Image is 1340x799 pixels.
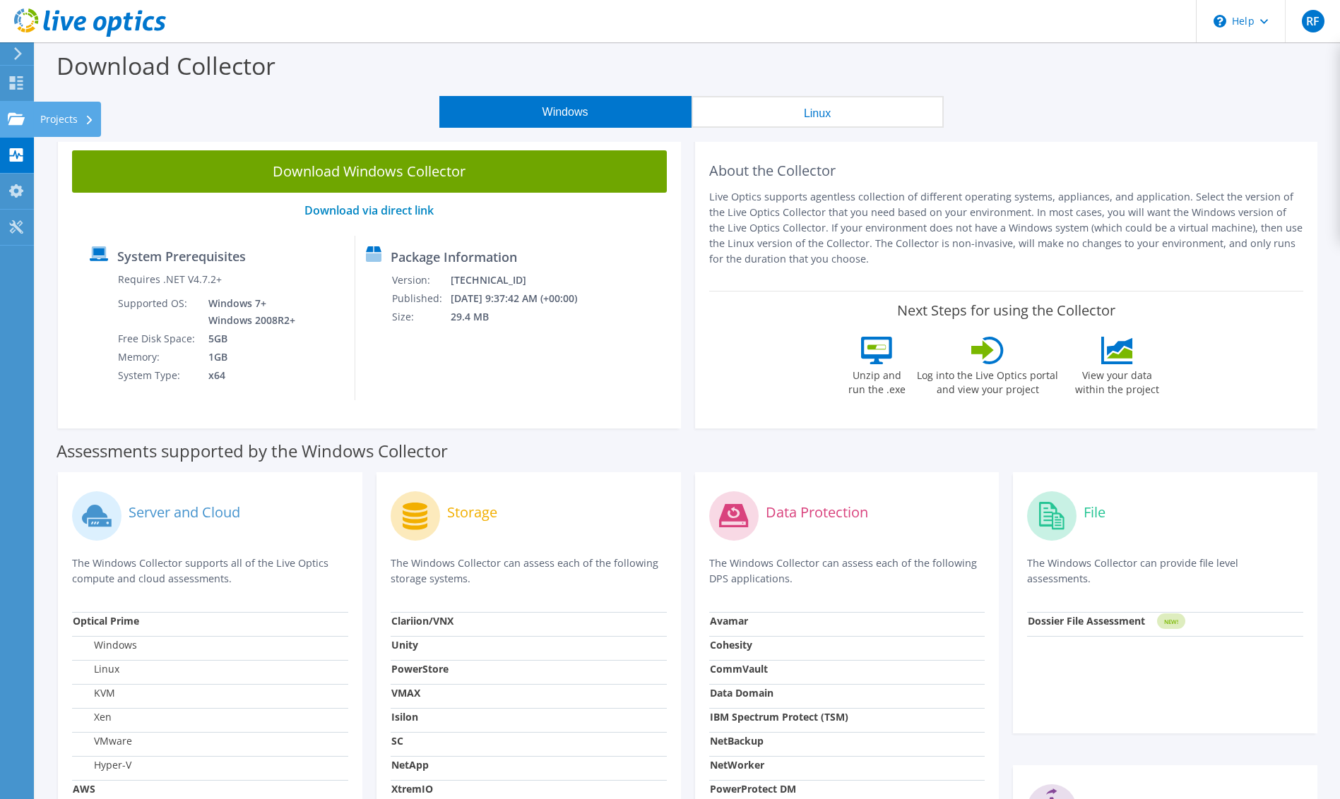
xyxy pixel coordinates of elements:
[447,505,497,519] label: Storage
[198,348,298,366] td: 1GB
[1214,15,1226,28] svg: \n
[73,662,119,676] label: Linux
[1028,614,1145,627] strong: Dossier File Assessment
[72,150,667,193] a: Download Windows Collector
[710,686,773,699] strong: Data Domain
[391,614,453,627] strong: Clariion/VNX
[118,272,222,287] label: Requires .NET V4.7.2+
[1027,555,1303,587] p: The Windows Collector can provide file level assessments.
[198,294,298,330] td: Windows 7+ Windows 2008R2+
[73,686,115,700] label: KVM
[710,614,748,627] strong: Avamar
[391,662,449,675] strong: PowerStore
[391,250,517,264] label: Package Information
[198,330,298,348] td: 5GB
[450,289,596,308] td: [DATE] 9:37:42 AM (+00:00)
[73,734,132,748] label: VMware
[844,364,909,397] label: Unzip and run the .exe
[117,348,198,366] td: Memory:
[117,330,198,348] td: Free Disk Space:
[692,96,944,128] button: Linux
[391,308,450,326] td: Size:
[73,614,139,627] strong: Optical Prime
[391,289,450,308] td: Published:
[391,782,433,795] strong: XtremIO
[709,162,1304,179] h2: About the Collector
[391,271,450,289] td: Version:
[391,758,429,771] strong: NetApp
[710,734,764,747] strong: NetBackup
[766,505,868,519] label: Data Protection
[391,710,418,723] strong: Isilon
[73,758,131,772] label: Hyper-V
[391,686,420,699] strong: VMAX
[710,638,752,651] strong: Cohesity
[450,271,596,289] td: [TECHNICAL_ID]
[117,366,198,385] td: System Type:
[117,294,198,330] td: Supported OS:
[117,249,246,263] label: System Prerequisites
[709,189,1304,267] p: Live Optics supports agentless collection of different operating systems, appliances, and applica...
[1084,505,1105,519] label: File
[916,364,1059,397] label: Log into the Live Optics portal and view your project
[1066,364,1168,397] label: View your data within the project
[57,444,448,458] label: Assessments supported by the Windows Collector
[897,302,1115,319] label: Next Steps for using the Collector
[391,555,667,587] p: The Windows Collector can assess each of the following storage systems.
[73,638,137,652] label: Windows
[1164,618,1178,625] tspan: NEW!
[439,96,692,128] button: Windows
[391,734,403,747] strong: SC
[710,782,796,795] strong: PowerProtect DM
[72,555,348,587] p: The Windows Collector supports all of the Live Optics compute and cloud assessments.
[198,366,298,385] td: x64
[57,49,275,82] label: Download Collector
[33,102,101,137] div: Projects
[73,782,95,795] strong: AWS
[391,638,418,651] strong: Unity
[710,710,848,723] strong: IBM Spectrum Protect (TSM)
[304,203,434,218] a: Download via direct link
[709,555,985,587] p: The Windows Collector can assess each of the following DPS applications.
[129,505,240,519] label: Server and Cloud
[450,308,596,326] td: 29.4 MB
[710,758,764,771] strong: NetWorker
[73,710,112,724] label: Xen
[710,662,768,675] strong: CommVault
[1302,10,1324,32] span: RF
